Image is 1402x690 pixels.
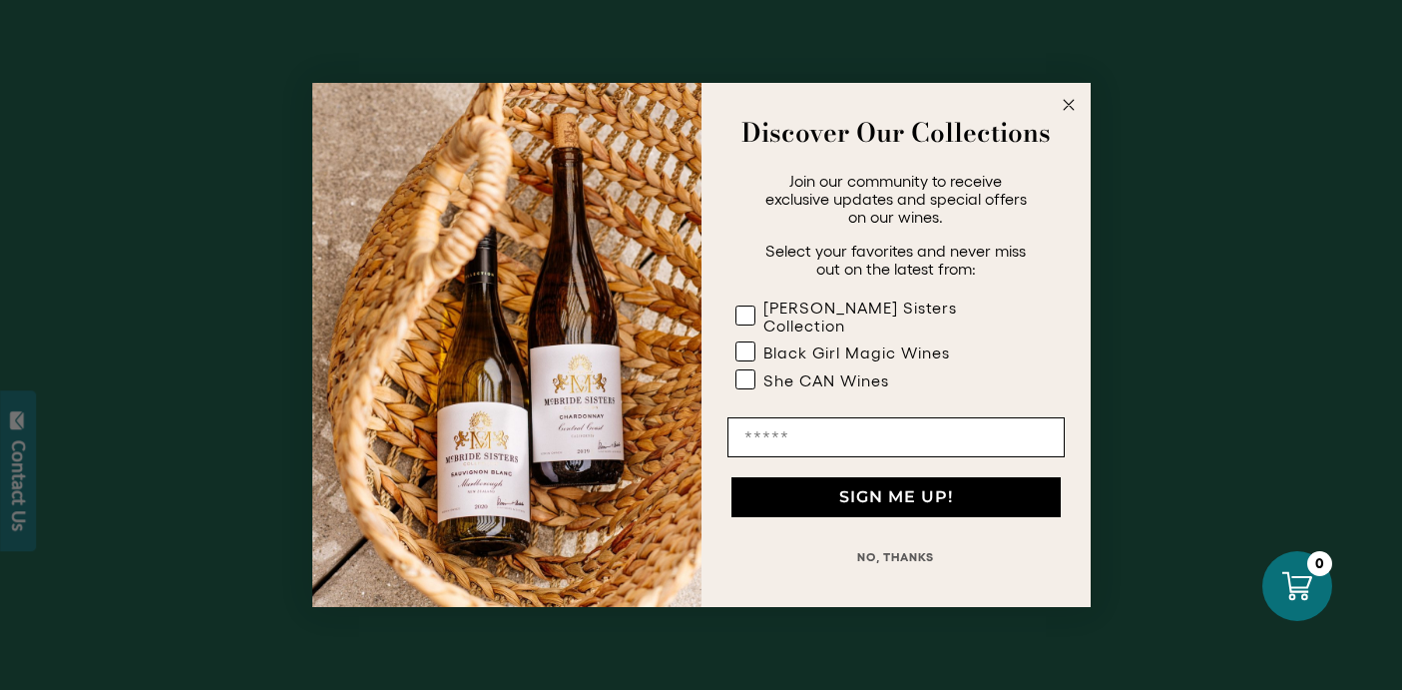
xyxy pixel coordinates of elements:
[731,477,1061,517] button: SIGN ME UP!
[765,172,1027,226] span: Join our community to receive exclusive updates and special offers on our wines.
[763,344,950,361] div: Black Girl Magic Wines
[1307,551,1332,576] div: 0
[312,83,701,607] img: 42653730-7e35-4af7-a99d-12bf478283cf.jpeg
[765,242,1026,278] span: Select your favorites and never miss out on the latest from:
[727,417,1065,457] input: Email
[1057,93,1081,117] button: Close dialog
[763,371,889,389] div: She CAN Wines
[763,299,1025,335] div: [PERSON_NAME] Sisters Collection
[741,113,1051,152] strong: Discover Our Collections
[727,537,1065,577] button: NO, THANKS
